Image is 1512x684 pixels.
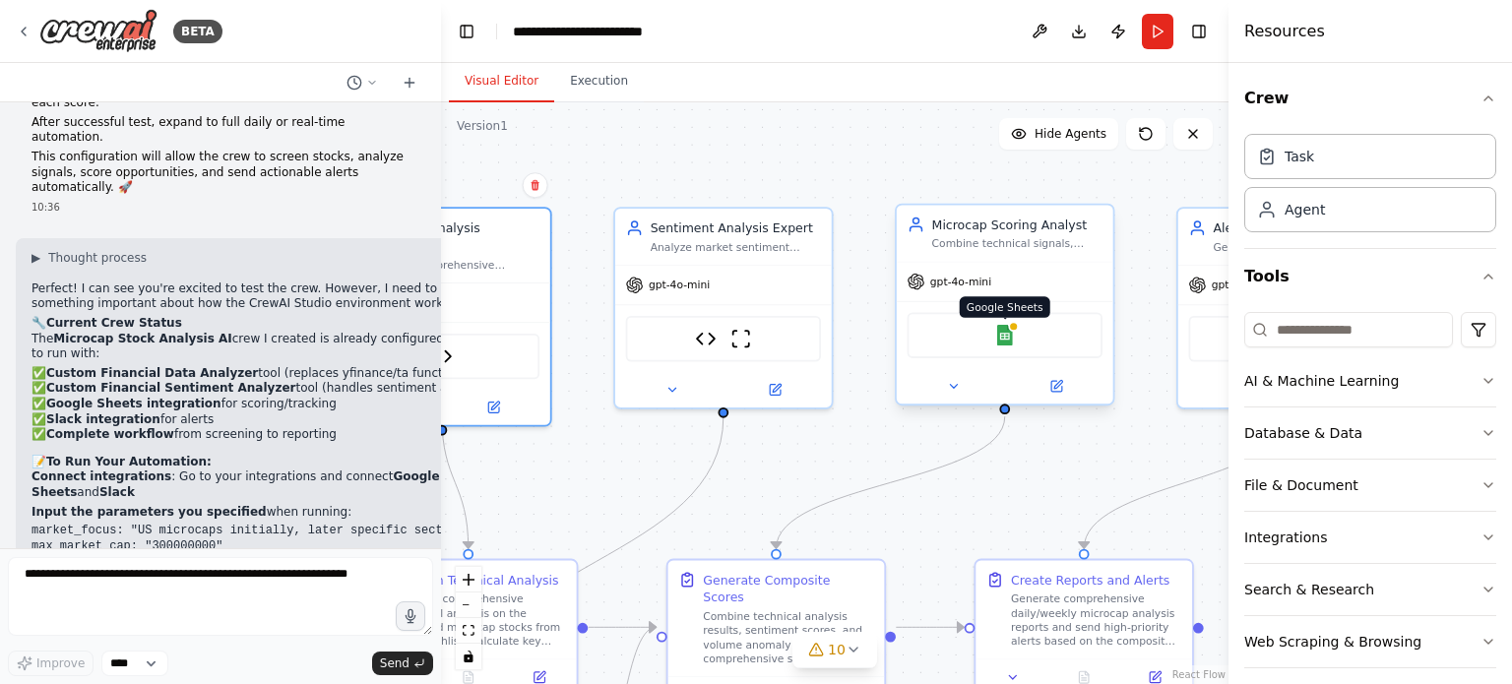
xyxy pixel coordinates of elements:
[792,632,877,668] button: 10
[1172,669,1226,680] a: React Flow attribution
[1244,460,1496,511] button: File & Document
[1176,207,1396,409] div: Alert & Reporting ManagerGenerate comprehensive reports and send timely alerts about top-ranked m...
[453,18,480,45] button: Hide left sidebar
[396,592,566,649] div: Conduct comprehensive technical analysis on the screened microcap stocks from the watchlist. Calc...
[768,416,1014,548] g: Edge from 9939e9ff-7548-4d3d-9834-a78102a9290f to a75ce752-bfb9-4c1e-b270-ff94b3c1162f
[339,71,386,94] button: Switch to previous chat
[46,455,212,468] strong: To Run Your Automation:
[449,61,554,102] button: Visual Editor
[895,207,1114,409] div: Microcap Scoring AnalystCombine technical signals, sentiment analysis, and volume anomalies to cr...
[1244,407,1496,459] button: Database & Data
[48,250,147,266] span: Thought process
[46,427,174,441] strong: Complete workflow
[1212,279,1273,292] span: gpt-4o-mini
[99,485,135,499] strong: Slack
[31,397,521,412] li: ✅ for scoring/tracking
[1244,249,1496,304] button: Tools
[1244,304,1496,684] div: Tools
[1244,616,1496,667] button: Web Scraping & Browsing
[46,397,221,410] strong: Google Sheets integration
[53,332,231,345] strong: Microcap Stock Analysis AI
[1075,416,1294,548] g: Edge from baf6283a-76ac-47d7-a42b-8c2719c4d607 to e239e810-64a2-4160-9462-b1f9a148a111
[457,118,508,134] div: Version 1
[725,379,825,400] button: Open in side panel
[394,71,425,94] button: Start a new chat
[930,275,991,288] span: gpt-4o-mini
[1244,512,1496,563] button: Integrations
[695,329,716,349] img: Financial Sentiment Analyzer
[31,469,440,499] strong: Google Sheets
[8,651,94,676] button: Improve
[1214,219,1384,237] div: Alert & Reporting Manager
[1244,20,1325,43] h4: Resources
[31,366,521,382] li: ✅ tool (replaces yfinance/ta functionality)
[31,332,521,362] p: The crew I created is already configured and ready to run with:
[456,592,481,618] button: zoom out
[173,20,222,43] div: BETA
[31,505,521,521] p: when running:
[369,219,539,255] div: Technical Analysis Specialist
[431,345,452,366] img: Financial Data Analyzer
[1011,592,1181,649] div: Generate comprehensive daily/weekly microcap analysis reports and send high-priority alerts based...
[46,412,160,426] strong: Slack integration
[444,397,543,417] button: Open in side panel
[999,118,1118,150] button: Hide Agents
[932,237,1102,251] div: Combine technical signals, sentiment analysis, and volume anomalies to create comprehensive scori...
[649,279,710,292] span: gpt-4o-mini
[456,644,481,669] button: toggle interactivity
[456,618,481,644] button: fit view
[31,150,409,196] p: This configuration will allow the crew to screen stocks, analyze signals, score opportunities, an...
[36,655,85,671] span: Improve
[31,427,521,443] li: ✅ from screening to reporting
[1244,126,1496,248] div: Crew
[613,207,833,409] div: Sentiment Analysis ExpertAnalyze market sentiment around microcap stocks by processing news headl...
[513,22,680,41] nav: breadcrumb
[456,567,481,669] div: React Flow controls
[372,652,433,675] button: Send
[31,524,521,614] code: market_focus: "US microcaps initially, later specific sectors" max_market_cap: "300000000" min_da...
[589,618,657,636] g: Edge from e59cfba3-c0d6-4da5-82ae-850fc091b14e to a75ce752-bfb9-4c1e-b270-ff94b3c1162f
[31,455,521,470] h2: 📝
[31,281,521,312] p: Perfect! I can see you're excited to test the crew. However, I need to clarify something importan...
[932,216,1102,233] div: Microcap Scoring Analyst
[31,469,171,483] strong: Connect integrations
[31,200,409,215] div: 10:36
[1244,355,1496,406] button: AI & Machine Learning
[31,115,409,146] p: After successful test, expand to full daily or real-time automation.
[332,207,551,426] div: Technical Analysis SpecialistPerform comprehensive technical analysis on microcap stocks includin...
[1007,376,1106,397] button: Open in side panel
[994,325,1015,345] img: Google Sheets
[896,618,964,636] g: Edge from a75ce752-bfb9-4c1e-b270-ff94b3c1162f to e239e810-64a2-4160-9462-b1f9a148a111
[1285,200,1325,219] div: Agent
[730,329,751,349] img: ScrapeWebsiteTool
[651,219,821,237] div: Sentiment Analysis Expert
[31,412,521,428] li: ✅ for alerts
[1035,126,1106,142] span: Hide Agents
[1011,571,1169,589] div: Create Reports and Alerts
[828,640,846,659] span: 10
[31,469,521,500] p: : Go to your integrations and connect and
[46,381,295,395] strong: Custom Financial Sentiment Analyzer
[380,655,409,671] span: Send
[1244,71,1496,126] button: Crew
[703,609,873,665] div: Combine technical analysis results, sentiment scores, and volume anomaly data to create comprehen...
[703,571,873,606] div: Generate Composite Scores
[46,366,258,380] strong: Custom Financial Data Analyzer
[1185,18,1213,45] button: Hide right sidebar
[1285,147,1314,166] div: Task
[433,416,477,548] g: Edge from 98ae0487-d45f-47f9-a038-7924176b4d84 to e59cfba3-c0d6-4da5-82ae-850fc091b14e
[456,567,481,592] button: zoom in
[31,316,521,332] h2: 🔧
[369,258,539,272] div: Perform comprehensive technical analysis on microcap stocks including OHLC data collection, calcu...
[523,172,548,198] button: Delete node
[31,250,147,266] button: ▶Thought process
[396,571,559,589] div: Perform Technical Analysis
[651,240,821,254] div: Analyze market sentiment around microcap stocks by processing news headlines, social media mentio...
[31,250,40,266] span: ▶
[1244,564,1496,615] button: Search & Research
[46,316,182,330] strong: Current Crew Status
[396,601,425,631] button: Click to speak your automation idea
[39,9,157,53] img: Logo
[554,61,644,102] button: Execution
[31,381,521,397] li: ✅ tool (handles sentiment analysis)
